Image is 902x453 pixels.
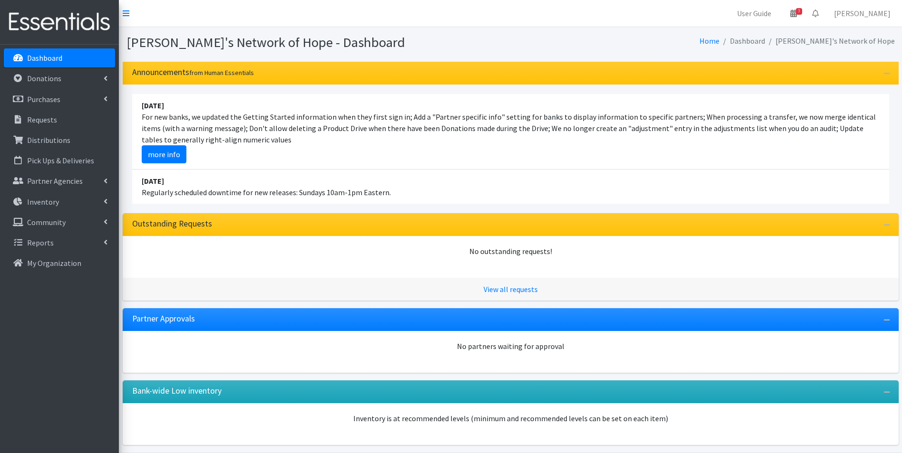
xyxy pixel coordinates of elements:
[27,135,70,145] p: Distributions
[132,340,889,352] div: No partners waiting for approval
[142,145,186,163] a: more info
[132,386,222,396] h3: Bank-wide Low inventory
[142,101,164,110] strong: [DATE]
[4,90,115,109] a: Purchases
[27,115,57,124] p: Requests
[27,156,94,165] p: Pick Ups & Deliveries
[189,68,254,77] small: from Human Essentials
[4,151,115,170] a: Pick Ups & Deliveries
[27,238,54,247] p: Reports
[796,8,802,15] span: 3
[4,48,115,67] a: Dashboard
[4,233,115,252] a: Reports
[132,219,212,229] h3: Outstanding Requests
[826,4,898,23] a: [PERSON_NAME]
[27,94,60,104] p: Purchases
[27,197,59,207] p: Inventory
[132,94,889,170] li: For new banks, we updated the Getting Started information when they first sign in; Add a "Partner...
[132,314,195,324] h3: Partner Approvals
[4,213,115,232] a: Community
[132,170,889,204] li: Regularly scheduled downtime for new releases: Sundays 10am-1pm Eastern.
[4,6,115,38] img: HumanEssentials
[484,284,538,294] a: View all requests
[132,245,889,257] div: No outstanding requests!
[4,254,115,273] a: My Organization
[132,413,889,424] p: Inventory is at recommended levels (minimum and recommended levels can be set on each item)
[729,4,779,23] a: User Guide
[132,67,254,77] h3: Announcements
[27,53,62,63] p: Dashboard
[4,171,115,190] a: Partner Agencies
[27,217,66,227] p: Community
[719,34,765,48] li: Dashboard
[783,4,805,23] a: 3
[4,110,115,129] a: Requests
[142,176,164,186] strong: [DATE]
[27,176,83,186] p: Partner Agencies
[4,69,115,88] a: Donations
[765,34,895,48] li: [PERSON_NAME]'s Network of Hope
[126,34,507,51] h1: [PERSON_NAME]'s Network of Hope - Dashboard
[27,258,81,268] p: My Organization
[4,192,115,211] a: Inventory
[699,36,719,46] a: Home
[27,74,61,83] p: Donations
[4,131,115,150] a: Distributions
